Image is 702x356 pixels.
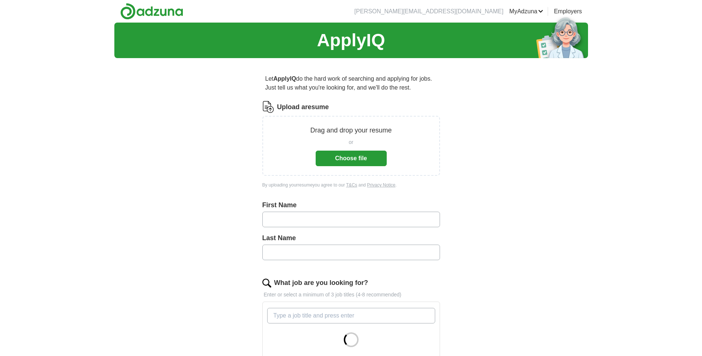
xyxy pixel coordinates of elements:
div: By uploading your resume you agree to our and . [262,182,440,188]
label: First Name [262,200,440,210]
img: CV Icon [262,101,274,113]
strong: ApplyIQ [273,75,296,82]
p: Let do the hard work of searching and applying for jobs. Just tell us what you're looking for, an... [262,71,440,95]
img: search.png [262,279,271,288]
img: Adzuna logo [120,3,183,20]
h1: ApplyIQ [317,27,385,54]
p: Drag and drop your resume [310,125,392,135]
li: [PERSON_NAME][EMAIL_ADDRESS][DOMAIN_NAME] [355,7,504,16]
p: Enter or select a minimum of 3 job titles (4-8 recommended) [262,291,440,299]
a: Employers [554,7,582,16]
label: What job are you looking for? [274,278,368,288]
a: T&Cs [346,182,357,188]
a: MyAdzuna [509,7,543,16]
button: Choose file [316,151,387,166]
a: Privacy Notice [367,182,396,188]
label: Upload a resume [277,102,329,112]
label: Last Name [262,233,440,243]
input: Type a job title and press enter [267,308,435,323]
span: or [349,138,353,146]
